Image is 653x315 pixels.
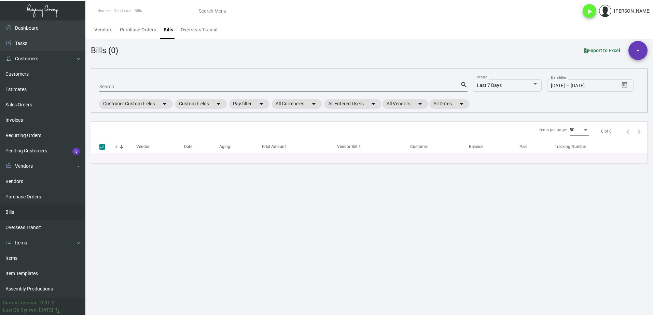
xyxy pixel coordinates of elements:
div: Total Amount [261,144,337,150]
div: Bills (0) [91,44,118,57]
div: Vendor Bill # [337,144,410,150]
i: play_arrow [585,7,594,16]
div: Items per page: [539,127,567,133]
mat-chip: All Vendors [383,99,428,109]
button: Export to Excel [579,44,626,57]
span: Export to Excel [584,48,620,53]
mat-chip: Pay filter [229,99,269,109]
input: Start date [551,83,565,89]
div: Tracking Number [555,144,647,150]
div: Date [184,144,219,150]
mat-chip: All Currencies [272,99,322,109]
input: End date [571,83,603,89]
div: Vendor [136,144,184,150]
mat-icon: arrow_drop_down [416,100,424,108]
div: Balance [469,144,519,150]
div: Customer [410,144,428,150]
div: Aging [219,144,261,150]
div: Balance [469,144,483,150]
div: Aging [219,144,230,150]
span: Home [97,9,108,13]
mat-icon: search [460,81,468,89]
div: Last Qb Synced: [DATE] [3,306,53,314]
mat-icon: arrow_drop_down [369,100,377,108]
button: + [628,41,648,60]
div: Vendor [136,144,150,150]
mat-icon: arrow_drop_down [161,100,169,108]
mat-chip: All Entered Users [324,99,381,109]
div: Total Amount [261,144,286,150]
button: Next page [634,126,644,137]
mat-icon: arrow_drop_down [257,100,265,108]
div: Purchase Orders [120,26,156,33]
span: Bills [135,9,142,13]
div: Paid [519,144,528,150]
div: Customer [410,144,469,150]
div: # [115,144,136,150]
button: play_arrow [583,4,596,18]
mat-chip: Custom Fields [175,99,227,109]
div: Bills [164,26,173,33]
span: Last 7 Days [477,82,502,88]
div: 0 of 0 [601,128,612,134]
mat-chip: Customer Custom Fields [99,99,173,109]
span: 50 [570,127,574,132]
div: # [115,144,117,150]
span: – [566,83,569,89]
mat-icon: arrow_drop_down [310,100,318,108]
div: Date [184,144,192,150]
button: Previous page [623,126,634,137]
div: Vendor Bill # [337,144,361,150]
mat-icon: arrow_drop_down [457,100,466,108]
img: admin@bootstrapmaster.com [599,5,611,17]
mat-icon: arrow_drop_down [214,100,223,108]
div: 0.51.2 [40,299,54,306]
button: Open calendar [619,79,630,90]
div: Overseas Transit [181,26,218,33]
mat-select: Items per page: [570,128,589,133]
span: + [637,41,639,60]
div: Tracking Number [555,144,586,150]
mat-chip: All Dates [429,99,470,109]
div: [PERSON_NAME] [614,7,651,15]
div: Current version: [3,299,38,306]
div: Vendors [94,26,112,33]
div: Paid [519,144,555,150]
span: Vendors [114,9,128,13]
